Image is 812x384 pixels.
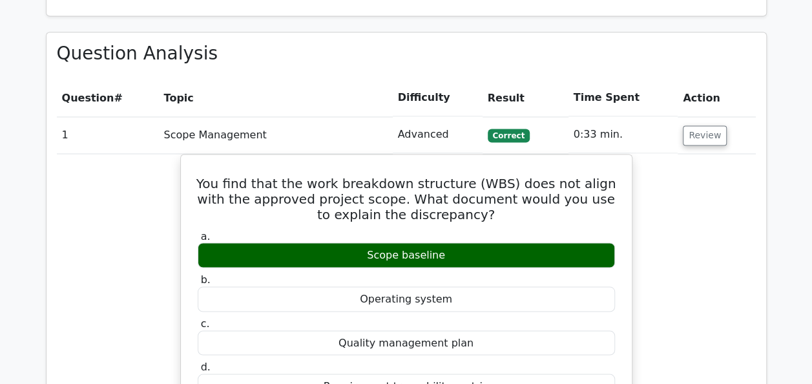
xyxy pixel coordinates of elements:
[201,360,211,372] span: d.
[201,273,211,285] span: b.
[488,129,530,142] span: Correct
[198,242,615,268] div: Scope baseline
[198,286,615,312] div: Operating system
[683,125,727,145] button: Review
[393,80,483,116] th: Difficulty
[568,80,678,116] th: Time Spent
[196,175,616,222] h5: You find that the work breakdown structure (WBS) does not align with the approved project scope. ...
[201,229,211,242] span: a.
[678,80,755,116] th: Action
[159,80,393,116] th: Topic
[568,116,678,153] td: 0:33 min.
[57,43,756,65] h3: Question Analysis
[483,80,568,116] th: Result
[393,116,483,153] td: Advanced
[159,116,393,153] td: Scope Management
[62,92,114,104] span: Question
[201,317,210,329] span: c.
[198,330,615,356] div: Quality management plan
[57,80,159,116] th: #
[57,116,159,153] td: 1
